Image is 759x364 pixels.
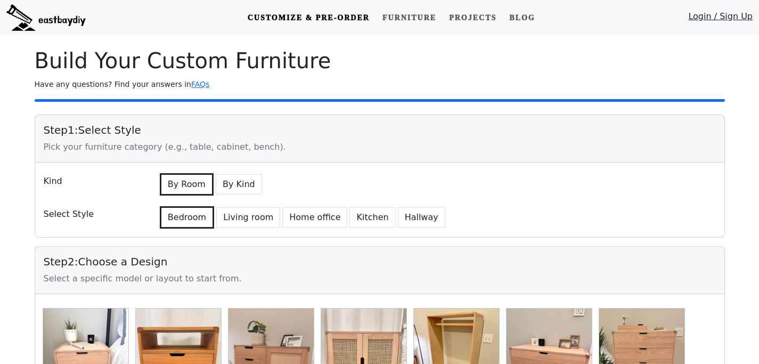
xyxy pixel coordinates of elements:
[160,206,214,229] button: Bedroom
[216,174,262,195] button: By Kind
[282,207,347,228] button: Home office
[35,48,725,74] h1: Build Your Custom Furniture
[398,207,445,228] button: Hallway
[44,141,716,153] div: Pick your furniture category (e.g., table, cabinet, bench).
[37,204,151,229] div: Select Style
[378,8,440,28] a: Furniture
[505,8,539,28] a: Blog
[44,255,716,268] h5: Step 2 : Choose a Design
[191,80,209,88] a: FAQs
[445,8,501,28] a: Projects
[37,171,151,196] div: Kind
[688,10,753,28] a: Login / Sign Up
[349,207,395,228] button: Kitchen
[6,4,86,31] img: eastbaydiy
[216,207,280,228] button: Living room
[243,8,374,28] a: Customize & Pre-order
[44,272,716,285] div: Select a specific model or layout to start from.
[160,173,214,196] button: By Room
[44,124,716,136] h5: Step 1 : Select Style
[35,80,210,88] small: Have any questions? Find your answers in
